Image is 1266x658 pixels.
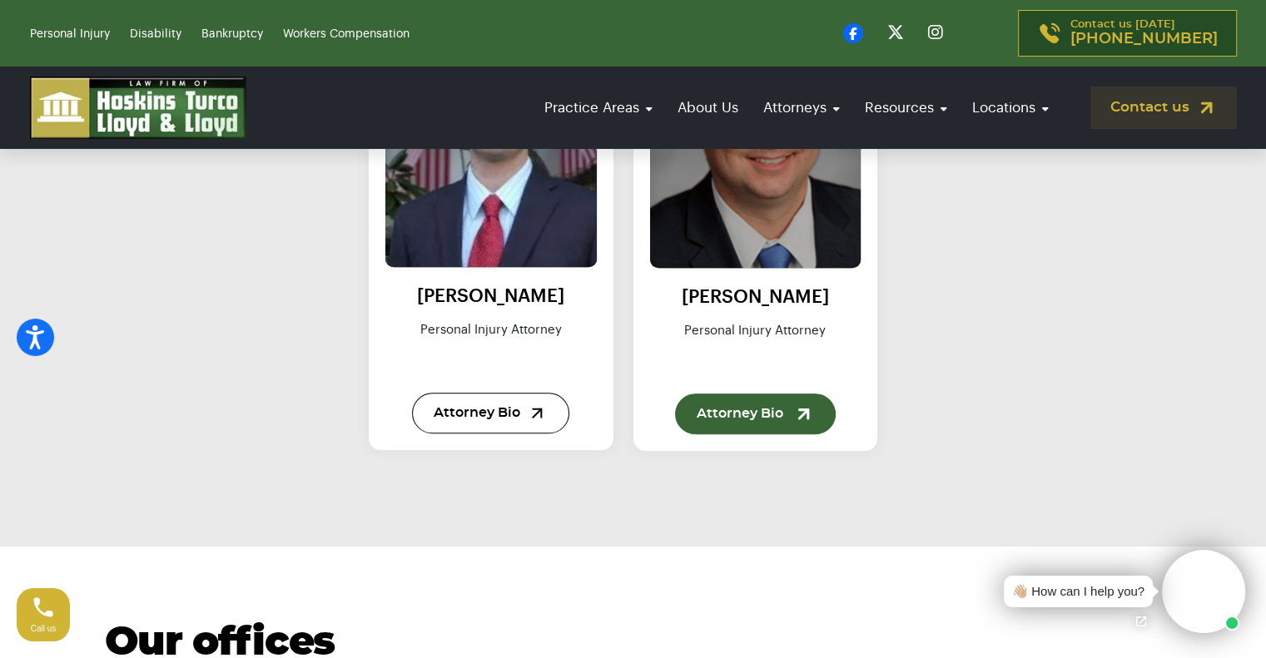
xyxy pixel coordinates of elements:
a: Attorneys [755,84,848,131]
a: Contact us [1090,87,1237,129]
a: About Us [669,84,747,131]
a: Personal Injury [30,28,110,40]
a: Resources [856,84,956,131]
a: Locations [964,84,1057,131]
a: Open chat [1124,604,1159,639]
a: [PERSON_NAME] [682,288,829,306]
a: Attorney Bio [675,393,836,434]
a: Practice Areas [536,84,661,131]
a: Contact us [DATE][PHONE_NUMBER] [1018,10,1237,57]
span: [PHONE_NUMBER] [1070,31,1218,47]
img: logo [30,77,246,139]
a: Workers Compensation [283,28,410,40]
div: 👋🏼 How can I help you? [1012,582,1144,601]
span: Call us [31,624,57,633]
p: Personal Injury Attorney [650,323,861,373]
a: Disability [130,28,181,40]
p: Personal Injury Attorney [385,322,597,372]
p: Contact us [DATE] [1070,19,1218,47]
a: Attorney Bio [412,393,569,433]
a: [PERSON_NAME] [417,287,564,305]
a: Bankruptcy [201,28,263,40]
